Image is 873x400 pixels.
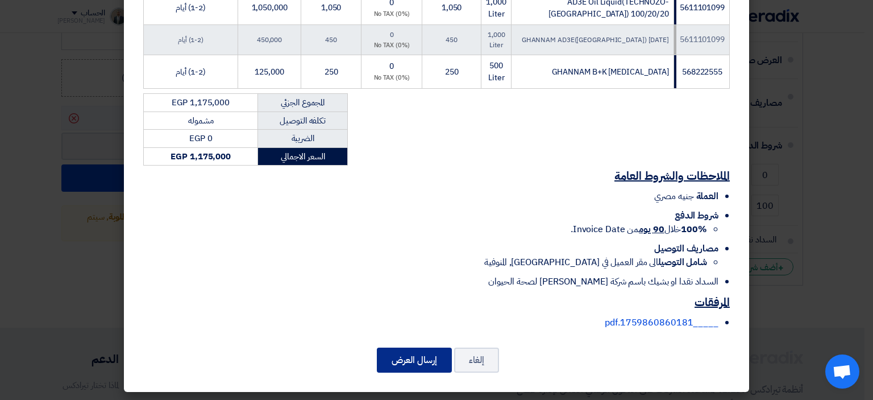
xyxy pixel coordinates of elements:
[614,167,730,184] u: الملاحظات والشروط العامة
[366,41,417,51] div: (0%) No TAX
[366,10,417,19] div: (0%) No TAX
[143,275,718,288] li: السداد نقدا او بشيك باسم شركة [PERSON_NAME] لصحة الحيوان
[654,189,693,203] span: جنيه مصري
[143,255,707,269] li: الى مقر العميل في [GEOGRAPHIC_DATA], المنوفية
[674,55,729,89] td: 568222555
[321,2,342,14] span: 1,050
[571,222,707,236] span: خلال من Invoice Date.
[446,35,458,45] span: 450
[258,147,348,166] td: السعر الاجمالي
[258,112,348,130] td: تكلفه التوصيل
[144,94,258,112] td: EGP 1,175,000
[488,30,505,50] span: 1,000 Liter
[389,60,394,72] span: 0
[377,348,452,373] button: إرسال العرض
[654,242,718,255] span: مصاريف التوصيل
[696,189,718,203] span: العملة
[674,24,729,55] td: 5611101099
[390,30,394,40] span: 0
[252,2,288,14] span: 1,050,000
[366,73,417,83] div: (0%) No TAX
[325,66,338,78] span: 250
[681,222,707,236] strong: 100%
[695,294,730,311] u: المرفقات
[639,222,664,236] u: 90 يوم
[658,255,707,269] strong: شامل التوصيل
[189,132,213,145] span: EGP 0
[552,66,669,78] span: GHANNAM B+K [MEDICAL_DATA]
[171,150,231,163] strong: EGP 1,175,000
[255,66,284,78] span: 125,000
[258,130,348,148] td: الضريبة
[258,94,348,112] td: المجموع الجزئي
[445,66,459,78] span: 250
[176,66,206,78] span: (1-2) أيام
[605,316,718,329] a: _____1759860860181.pdf
[442,2,462,14] span: 1,050
[188,114,213,127] span: مشموله
[522,35,669,45] span: GHANNAM AD3E([GEOGRAPHIC_DATA]) [DATE]
[178,35,203,45] span: (1-2) أيام
[176,2,206,14] span: (1-2) أيام
[825,354,859,389] div: Open chat
[454,348,499,373] button: إلغاء
[257,35,282,45] span: 450,000
[325,35,337,45] span: 450
[488,60,505,84] span: 500 Liter
[675,209,718,222] span: شروط الدفع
